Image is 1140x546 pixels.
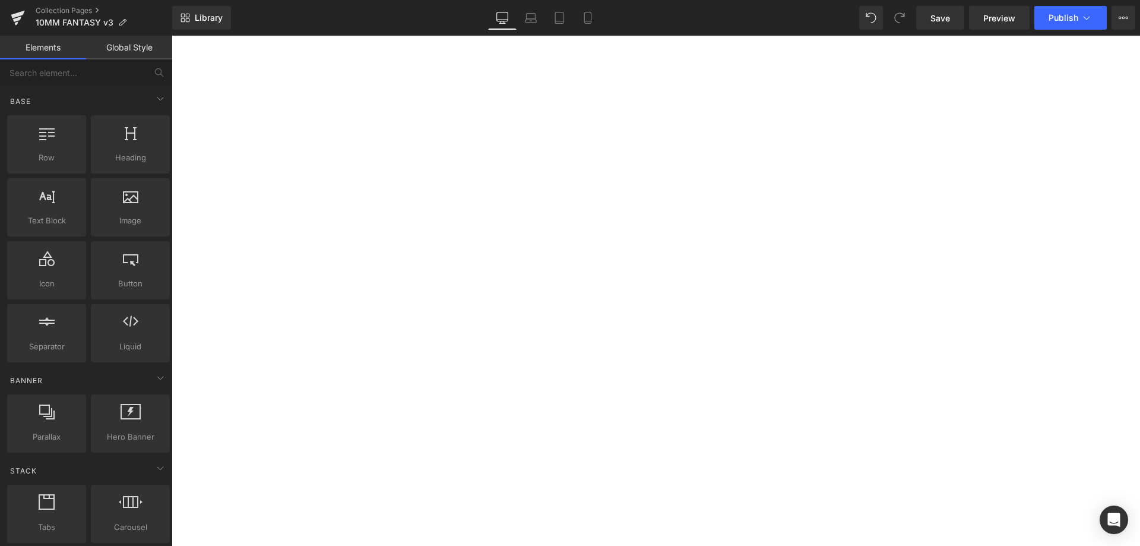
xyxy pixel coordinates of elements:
span: Preview [983,12,1015,24]
span: Heading [94,152,166,164]
span: Base [9,96,32,107]
span: Row [11,152,83,164]
span: Save [930,12,950,24]
a: New Library [172,6,231,30]
div: Open Intercom Messenger [1100,506,1128,534]
span: 10MM FANTASY v3 [36,18,113,27]
span: Publish [1049,13,1078,23]
span: Button [94,277,166,290]
button: Publish [1034,6,1107,30]
span: Stack [9,465,38,476]
a: Desktop [488,6,517,30]
span: Liquid [94,340,166,353]
span: Parallax [11,431,83,443]
a: Preview [969,6,1030,30]
a: Laptop [517,6,545,30]
span: Icon [11,277,83,290]
a: Global Style [86,36,172,59]
span: Hero Banner [94,431,166,443]
span: Carousel [94,521,166,534]
span: Library [195,12,223,23]
span: Image [94,214,166,227]
span: Separator [11,340,83,353]
span: Banner [9,375,44,386]
button: Undo [859,6,883,30]
span: Tabs [11,521,83,534]
a: Mobile [574,6,602,30]
button: Redo [888,6,911,30]
span: Text Block [11,214,83,227]
a: Tablet [545,6,574,30]
button: More [1111,6,1135,30]
a: Collection Pages [36,6,172,15]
